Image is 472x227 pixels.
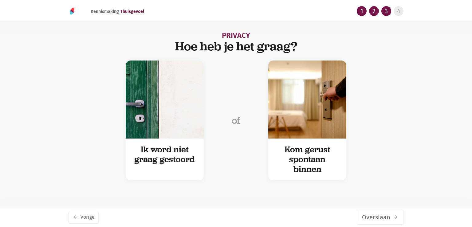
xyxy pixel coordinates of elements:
[132,145,198,164] h6: Ik word niet graag gestoord
[274,145,340,174] h6: Kom gerust spontaan binnen
[86,1,149,22] div: Kennismaking
[394,6,403,16] div: 4
[369,6,379,16] div: 2
[357,6,367,16] div: 1
[73,214,78,220] i: arrow_back
[381,6,391,16] div: 3
[211,61,261,180] div: of
[357,210,403,225] button: Overslaanarrow_forward
[120,9,144,14] span: Thuisgevoel
[69,211,99,223] button: arrow_backVorige
[69,39,403,53] div: Hoe heb je het graag?
[69,32,403,39] div: Privacy
[393,214,398,220] i: arrow_forward
[69,7,76,15] img: Soulcenter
